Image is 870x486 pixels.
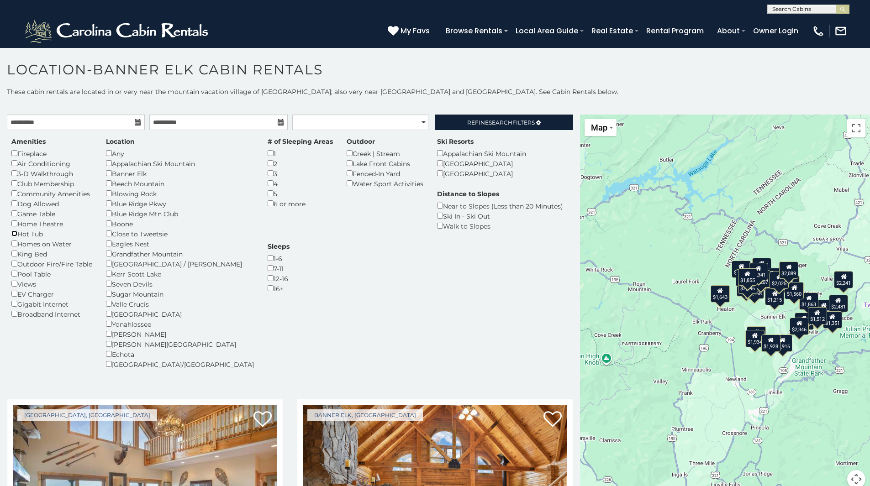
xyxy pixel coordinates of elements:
[11,269,92,279] div: Pool Table
[800,293,819,310] div: $1,863
[268,178,333,188] div: 4
[834,25,847,37] img: mail-regular-white.png
[106,219,254,229] div: Boone
[808,307,827,324] div: $1,512
[106,178,254,188] div: Beech Mountain
[11,309,92,319] div: Broadband Internet
[591,123,607,132] span: Map
[749,23,803,39] a: Owner Login
[106,137,135,146] label: Location
[268,148,333,158] div: 1
[106,148,254,158] div: Any
[401,25,430,37] span: My Favs
[761,334,780,351] div: $1,928
[268,188,333,199] div: 5
[834,271,854,288] div: $2,241
[11,199,92,209] div: Dog Allowed
[106,229,254,239] div: Close to Tweetsie
[268,199,333,209] div: 6 or more
[347,137,375,146] label: Outdoor
[268,158,333,168] div: 2
[437,168,526,178] div: [GEOGRAPHIC_DATA]
[106,339,254,349] div: [PERSON_NAME][GEOGRAPHIC_DATA]
[814,299,833,317] div: $2,081
[749,263,768,280] div: $2,341
[511,23,583,39] a: Local Area Guide
[268,263,290,273] div: 7-11
[437,137,474,146] label: Ski Resorts
[790,318,809,335] div: $2,346
[437,158,526,168] div: [GEOGRAPHIC_DATA]
[437,201,563,211] div: Near to Slopes (Less than 20 Minutes)
[106,309,254,319] div: [GEOGRAPHIC_DATA]
[11,249,92,259] div: King Bed
[642,23,708,39] a: Rental Program
[745,282,764,299] div: $2,158
[795,312,814,329] div: $1,842
[106,299,254,309] div: Valle Crucis
[785,282,804,299] div: $1,560
[11,239,92,249] div: Homes on Water
[441,23,507,39] a: Browse Rentals
[106,259,254,269] div: [GEOGRAPHIC_DATA] / [PERSON_NAME]
[347,158,423,168] div: Lake Front Cabins
[388,25,432,37] a: My Favs
[11,188,92,199] div: Community Amenities
[106,349,254,359] div: Echota
[106,168,254,178] div: Banner Elk
[751,270,770,287] div: $2,207
[347,168,423,178] div: Fenced-In Yard
[738,277,758,294] div: $2,596
[106,329,254,339] div: [PERSON_NAME]
[106,239,254,249] div: Eagles Nest
[268,137,333,146] label: # of Sleeping Areas
[268,273,290,283] div: 12-16
[11,289,92,299] div: EV Charger
[106,289,254,299] div: Sugar Mountain
[11,259,92,269] div: Outdoor Fire/Fire Table
[587,23,638,39] a: Real Estate
[106,319,254,329] div: Yonahlossee
[106,359,254,369] div: [GEOGRAPHIC_DATA]/[GEOGRAPHIC_DATA]
[747,326,766,344] div: $1,509
[847,119,865,137] button: Toggle fullscreen view
[268,283,290,293] div: 16+
[437,189,499,199] label: Distance to Slopes
[437,148,526,158] div: Appalachian Ski Mountain
[106,188,254,199] div: Blowing Rock
[253,410,272,429] a: Add to favorites
[11,279,92,289] div: Views
[17,409,157,421] a: [GEOGRAPHIC_DATA], [GEOGRAPHIC_DATA]
[347,178,423,188] div: Water Sport Activities
[829,294,848,312] div: $2,481
[106,269,254,279] div: Kerr Scott Lake
[268,168,333,178] div: 3
[823,311,842,328] div: $1,351
[737,279,756,297] div: $3,871
[745,329,765,347] div: $1,934
[437,211,563,221] div: Ski In - Ski Out
[773,334,792,352] div: $1,916
[585,119,617,136] button: Change map style
[106,199,254,209] div: Blue Ridge Pkwy
[106,249,254,259] div: Grandfather Mountain
[11,178,92,188] div: Club Membership
[11,209,92,219] div: Game Table
[106,279,254,289] div: Seven Devils
[11,168,92,178] div: 3-D Walkthrough
[467,119,535,126] span: Refine Filters
[762,268,781,285] div: $1,587
[752,257,771,275] div: $1,719
[489,119,512,126] span: Search
[812,25,825,37] img: phone-regular-white.png
[770,272,789,289] div: $2,025
[712,23,744,39] a: About
[307,409,423,421] a: Banner Elk, [GEOGRAPHIC_DATA]
[268,242,290,251] label: Sleeps
[543,410,562,429] a: Add to favorites
[347,148,423,158] div: Creek | Stream
[738,268,757,286] div: $1,855
[765,287,785,305] div: $1,215
[437,221,563,231] div: Walk to Slopes
[106,209,254,219] div: Blue Ridge Mtn Club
